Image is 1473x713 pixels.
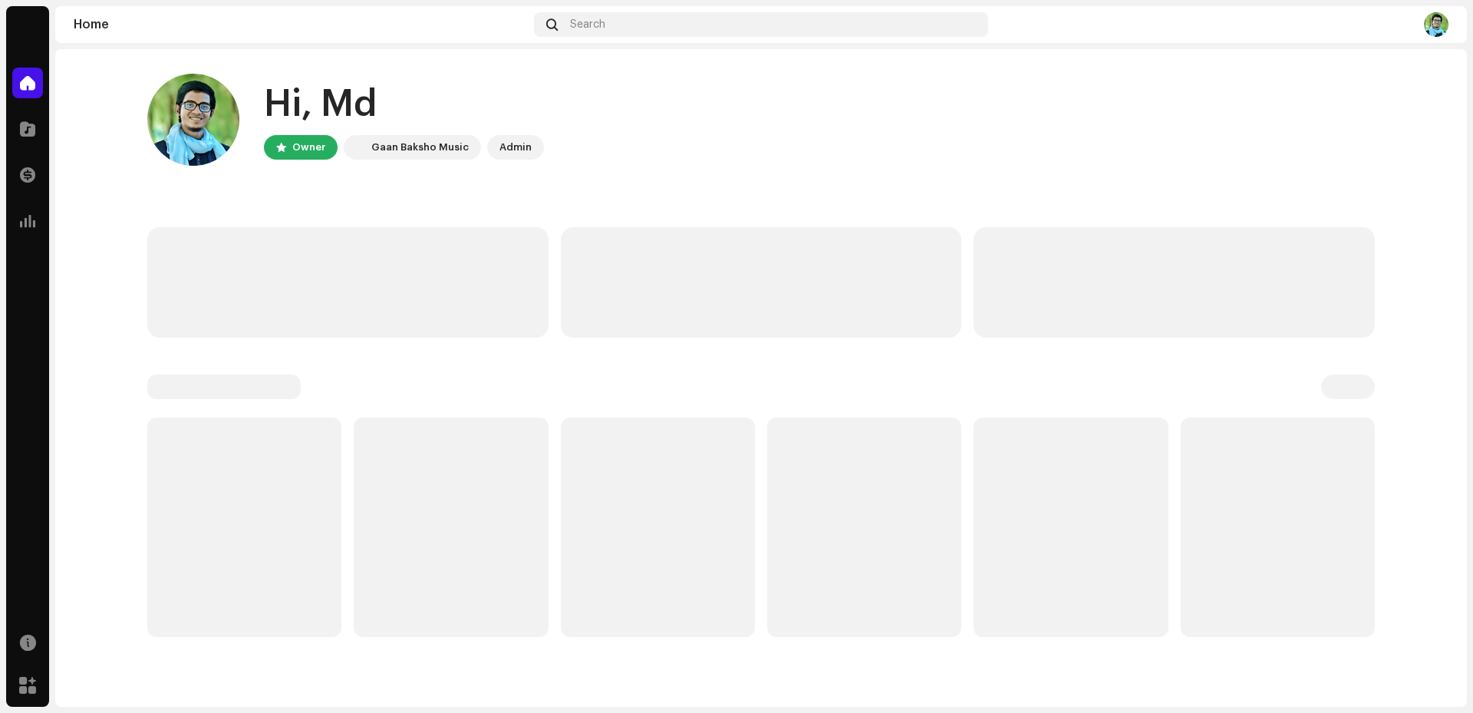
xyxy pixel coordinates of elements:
div: Gaan Baksho Music [371,138,469,157]
div: Admin [499,138,532,157]
img: 2dae3d76-597f-44f3-9fef-6a12da6d2ece [347,138,365,157]
div: Hi, Md [264,80,544,129]
img: 3d8c0b78-02a8-454a-af89-fcb999e65868 [1424,12,1448,37]
div: Home [74,18,528,31]
div: Owner [292,138,325,157]
span: Search [570,18,605,31]
img: 3d8c0b78-02a8-454a-af89-fcb999e65868 [147,74,239,166]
